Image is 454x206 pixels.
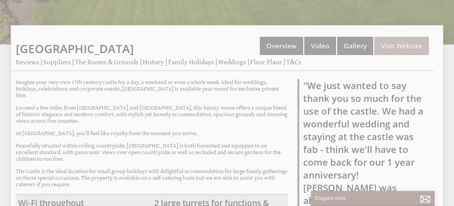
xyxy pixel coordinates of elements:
p: Imagine your very own 17th century castle for a day, a weekend or even a whole week. Ideal for we... [16,79,288,99]
a: Weddings [218,58,246,66]
p: At [GEOGRAPHIC_DATA], you’ll feel like royalty from the moment you arrive. [16,130,288,137]
p: The Castle is the ideal location for small group holidays with delightful accommodation for large... [16,168,288,188]
a: Gallery [337,37,373,55]
a: History [143,58,164,66]
a: Suppliers [43,58,71,66]
a: Reviews [16,58,39,66]
a: Floor Plans [250,58,282,66]
a: Visit Website [374,37,429,55]
p: Located a few miles from [GEOGRAPHIC_DATA] and [GEOGRAPHIC_DATA], this luxury venue offers a uniq... [16,105,288,124]
a: Overview [260,37,303,55]
a: [GEOGRAPHIC_DATA] [16,41,134,57]
a: The Rooms & Grounds [75,58,138,66]
p: Enquire Now [315,195,431,201]
a: T&Cs [286,58,301,66]
p: Peacefully situated within rolling countryside, [GEOGRAPHIC_DATA] is both furnished and equipped ... [16,142,288,162]
a: Family Holidays [168,58,214,66]
a: Video [304,37,336,55]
